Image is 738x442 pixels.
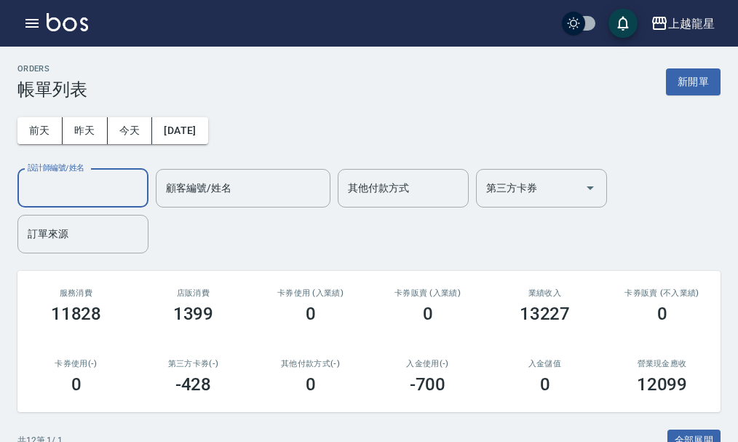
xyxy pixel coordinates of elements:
[269,288,352,298] h2: 卡券使用 (入業績)
[504,359,586,368] h2: 入金儲值
[269,359,352,368] h2: 其他付款方式(-)
[621,288,703,298] h2: 卡券販賣 (不入業績)
[173,304,214,324] h3: 1399
[175,374,212,395] h3: -428
[47,13,88,31] img: Logo
[17,64,87,74] h2: ORDERS
[63,117,108,144] button: 昨天
[152,359,234,368] h2: 第三方卡券(-)
[608,9,638,38] button: save
[28,162,84,173] label: 設計師編號/姓名
[504,288,586,298] h2: 業績收入
[35,288,117,298] h3: 服務消費
[637,374,688,395] h3: 12099
[71,374,82,395] h3: 0
[17,79,87,100] h3: 帳單列表
[152,288,234,298] h2: 店販消費
[621,359,703,368] h2: 營業現金應收
[306,304,316,324] h3: 0
[645,9,721,39] button: 上越龍星
[540,374,550,395] h3: 0
[668,15,715,33] div: 上越龍星
[386,288,469,298] h2: 卡券販賣 (入業績)
[108,117,153,144] button: 今天
[306,374,316,395] h3: 0
[410,374,446,395] h3: -700
[666,74,721,88] a: 新開單
[386,359,469,368] h2: 入金使用(-)
[657,304,667,324] h3: 0
[579,176,602,200] button: Open
[17,117,63,144] button: 前天
[520,304,571,324] h3: 13227
[35,359,117,368] h2: 卡券使用(-)
[423,304,433,324] h3: 0
[666,68,721,95] button: 新開單
[51,304,102,324] h3: 11828
[152,117,207,144] button: [DATE]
